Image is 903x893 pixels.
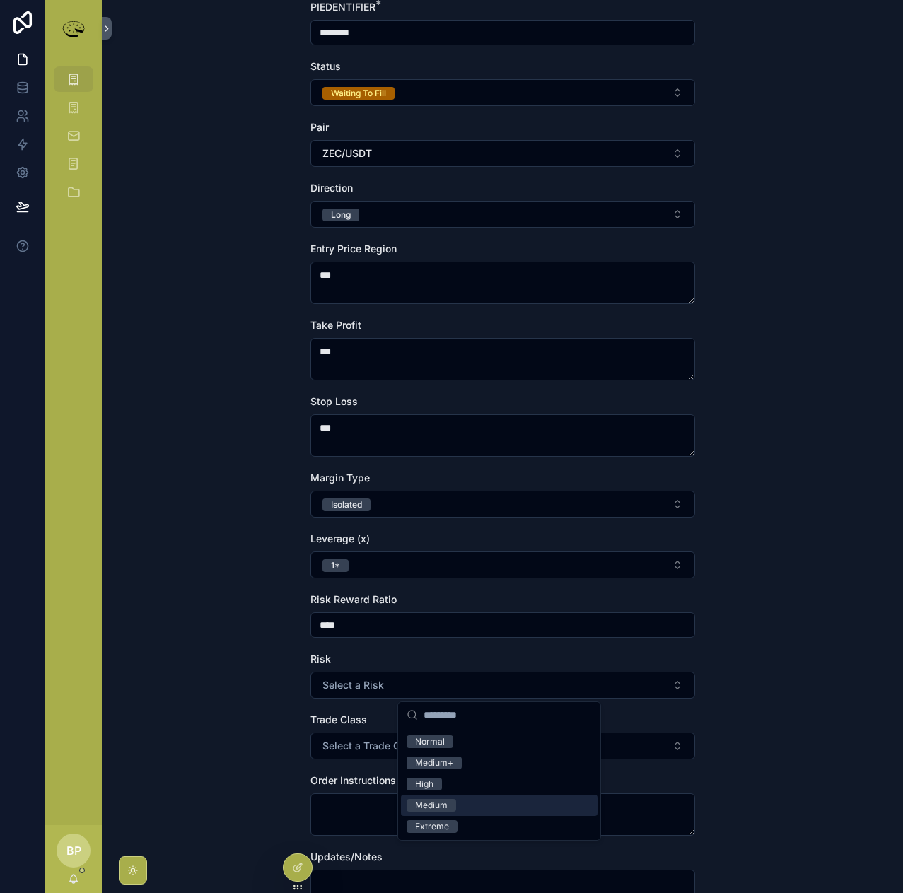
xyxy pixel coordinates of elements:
[310,1,375,13] span: PIEDENTIFIER
[310,532,370,544] span: Leverage (x)
[310,472,370,484] span: Margin Type
[398,728,600,840] div: Suggestions
[331,498,362,511] div: Isolated
[310,774,396,786] span: Order Instructions
[310,182,353,194] span: Direction
[322,678,384,692] span: Select a Risk
[415,735,445,748] div: Normal
[331,87,386,100] div: Waiting To Fill
[310,851,383,863] span: Updates/Notes
[415,820,449,833] div: Extreme
[310,713,367,725] span: Trade Class
[310,491,695,518] button: Select Button
[310,319,361,331] span: Take Profit
[310,79,695,106] button: Select Button
[310,733,695,759] button: Select Button
[66,842,81,859] span: BP
[310,140,695,167] button: Select Button
[310,243,397,255] span: Entry Price Region
[415,778,433,790] div: High
[310,672,695,699] button: Select Button
[310,395,358,407] span: Stop Loss
[45,57,102,223] div: scrollable content
[415,799,448,812] div: Medium
[322,146,372,160] span: ZEC/USDT
[310,593,397,605] span: Risk Reward Ratio
[310,551,695,578] button: Select Button
[331,209,351,221] div: Long
[310,60,341,72] span: Status
[59,17,88,40] img: App logo
[310,121,329,133] span: Pair
[310,653,331,665] span: Risk
[415,757,453,769] div: Medium+
[322,739,420,753] span: Select a Trade Class
[310,201,695,228] button: Select Button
